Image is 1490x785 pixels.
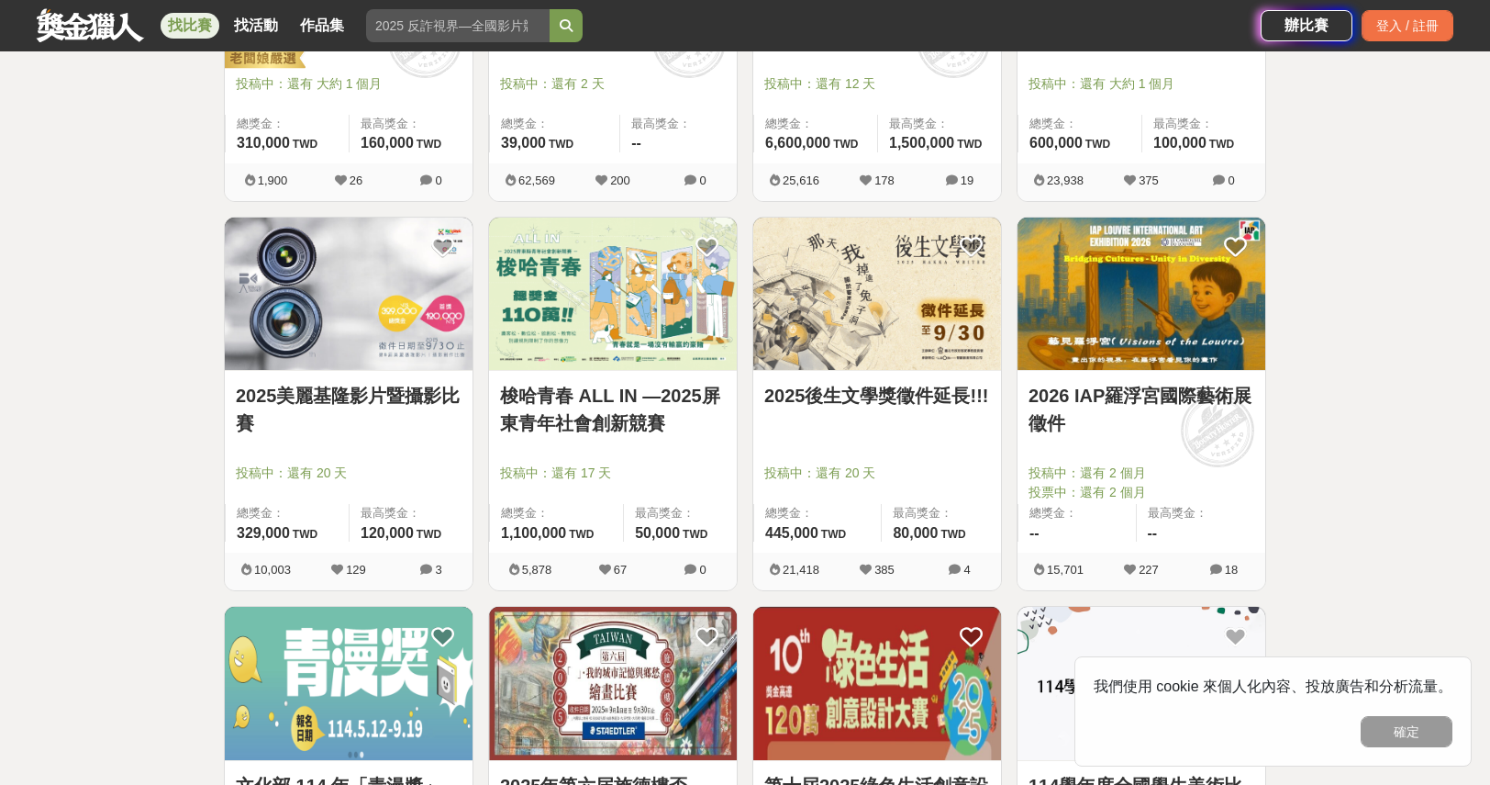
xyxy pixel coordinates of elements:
[361,504,461,522] span: 最高獎金：
[161,13,219,39] a: 找比賽
[254,563,291,577] span: 10,003
[1047,563,1084,577] span: 15,701
[236,464,461,483] span: 投稿中：還有 20 天
[236,382,461,437] a: 2025美麗基隆影片暨攝影比賽
[963,563,970,577] span: 4
[500,382,726,437] a: 梭哈青春 ALL IN —2025屏東青年社會創新競賽
[765,504,870,522] span: 總獎金：
[635,504,726,522] span: 最高獎金：
[1228,174,1234,187] span: 0
[833,138,858,151] span: TWD
[350,174,362,187] span: 26
[874,174,895,187] span: 178
[417,138,441,151] span: TWD
[889,115,990,133] span: 最高獎金：
[501,115,608,133] span: 總獎金：
[1017,607,1265,760] img: Cover Image
[293,13,351,39] a: 作品集
[489,607,737,761] a: Cover Image
[237,115,338,133] span: 總獎金：
[614,563,627,577] span: 67
[361,135,414,151] span: 160,000
[1139,563,1159,577] span: 227
[293,138,317,151] span: TWD
[361,525,414,541] span: 120,000
[237,135,290,151] span: 310,000
[237,504,338,522] span: 總獎金：
[293,528,317,541] span: TWD
[874,563,895,577] span: 385
[753,218,1001,371] img: Cover Image
[227,13,285,39] a: 找活動
[1029,74,1254,94] span: 投稿中：還有 大約 1 個月
[1361,716,1452,747] button: 確定
[258,174,288,187] span: 1,900
[1153,135,1206,151] span: 100,000
[1029,464,1254,483] span: 投稿中：還有 2 個月
[893,504,990,522] span: 最高獎金：
[765,135,830,151] span: 6,600,000
[1017,607,1265,761] a: Cover Image
[366,9,550,42] input: 2025 反詐視界—全國影片競賽
[1261,10,1352,41] a: 辦比賽
[631,115,726,133] span: 最高獎金：
[1148,504,1255,522] span: 最高獎金：
[489,218,737,372] a: Cover Image
[699,174,706,187] span: 0
[683,528,707,541] span: TWD
[501,525,566,541] span: 1,100,000
[764,74,990,94] span: 投稿中：還有 12 天
[753,218,1001,372] a: Cover Image
[961,174,973,187] span: 19
[569,528,594,541] span: TWD
[1139,174,1159,187] span: 375
[1362,10,1453,41] div: 登入 / 註冊
[764,464,990,483] span: 投稿中：還有 20 天
[518,174,555,187] span: 62,569
[1029,483,1254,502] span: 投票中：還有 2 個月
[501,504,612,522] span: 總獎金：
[764,382,990,409] a: 2025後生文學獎徵件延長!!!
[610,174,630,187] span: 200
[957,138,982,151] span: TWD
[893,525,938,541] span: 80,000
[1085,138,1110,151] span: TWD
[1017,218,1265,371] img: Cover Image
[1047,174,1084,187] span: 23,938
[631,135,641,151] span: --
[1029,504,1125,522] span: 總獎金：
[501,135,546,151] span: 39,000
[753,607,1001,760] img: Cover Image
[417,528,441,541] span: TWD
[1094,678,1452,694] span: 我們使用 cookie 來個人化內容、投放廣告和分析流量。
[1029,382,1254,437] a: 2026 IAP羅浮宮國際藝術展徵件
[1029,525,1040,541] span: --
[361,115,461,133] span: 最高獎金：
[522,563,552,577] span: 5,878
[489,218,737,371] img: Cover Image
[1225,563,1238,577] span: 18
[225,607,473,760] img: Cover Image
[225,218,473,372] a: Cover Image
[765,525,818,541] span: 445,000
[237,525,290,541] span: 329,000
[1029,135,1083,151] span: 600,000
[500,464,726,483] span: 投稿中：還有 17 天
[549,138,573,151] span: TWD
[1153,115,1254,133] span: 最高獎金：
[1029,115,1130,133] span: 總獎金：
[753,607,1001,761] a: Cover Image
[225,607,473,761] a: Cover Image
[435,174,441,187] span: 0
[435,563,441,577] span: 3
[635,525,680,541] span: 50,000
[940,528,965,541] span: TWD
[1017,218,1265,372] a: Cover Image
[765,115,866,133] span: 總獎金：
[1148,525,1158,541] span: --
[699,563,706,577] span: 0
[1209,138,1234,151] span: TWD
[221,47,306,73] img: 老闆娘嚴選
[783,174,819,187] span: 25,616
